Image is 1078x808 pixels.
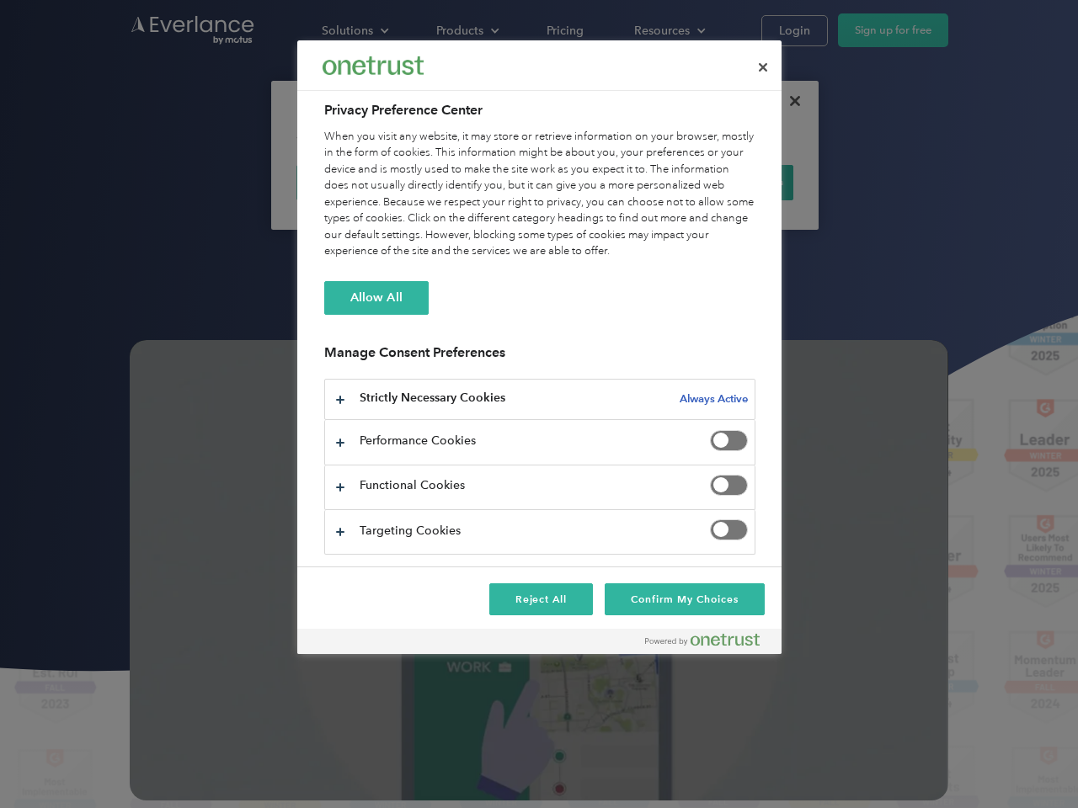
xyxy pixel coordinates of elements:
[323,56,424,74] img: Everlance
[324,281,429,315] button: Allow All
[324,129,755,260] div: When you visit any website, it may store or retrieve information on your browser, mostly in the f...
[323,49,424,82] div: Everlance
[297,40,782,654] div: Privacy Preference Center
[324,344,755,370] h3: Manage Consent Preferences
[605,583,764,615] button: Confirm My Choices
[297,40,782,654] div: Preference center
[489,583,594,615] button: Reject All
[645,633,773,654] a: Powered by OneTrust Opens in a new Tab
[124,100,209,136] input: Submit
[744,49,782,86] button: Close
[324,100,755,120] h2: Privacy Preference Center
[645,633,760,646] img: Powered by OneTrust Opens in a new Tab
